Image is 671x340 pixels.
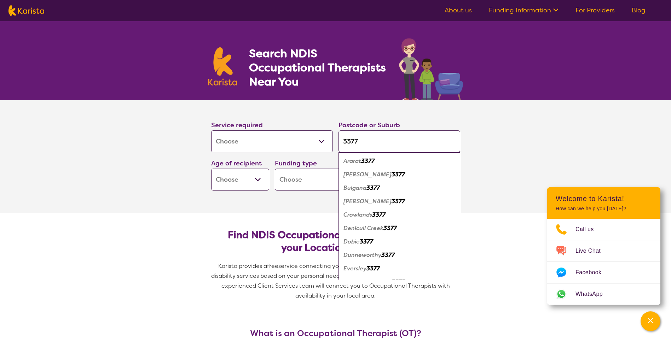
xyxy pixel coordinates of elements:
a: Blog [632,6,646,14]
em: [PERSON_NAME] [343,278,392,286]
div: Dobie 3377 [342,235,457,248]
h1: Search NDIS Occupational Therapists Near You [249,46,387,89]
h2: Welcome to Karista! [556,194,652,203]
a: Web link opens in a new tab. [547,283,660,305]
label: Service required [211,121,263,129]
h2: Find NDIS Occupational Therapists based on your Location & Needs [217,229,455,254]
em: 3377 [381,251,395,259]
div: Crowlands 3377 [342,208,457,222]
p: How can we help you [DATE]? [556,206,652,212]
em: 3377 [361,157,375,165]
em: 3377 [383,224,397,232]
span: WhatsApp [575,289,611,299]
em: Denicull Creek [343,224,383,232]
span: Call us [575,224,602,235]
img: Karista logo [208,47,237,86]
em: 3377 [360,238,373,245]
em: 3377 [372,211,386,218]
em: 3377 [366,184,380,192]
em: Crowlands [343,211,372,218]
div: Ararat 3377 [342,154,457,168]
button: Channel Menu [641,311,660,331]
label: Funding type [275,159,317,168]
div: Denicull Creek 3377 [342,222,457,235]
a: For Providers [575,6,615,14]
span: free [267,262,278,270]
em: [PERSON_NAME] [343,171,392,178]
div: Cathcart 3377 [342,195,457,208]
label: Age of recipient [211,159,262,168]
ul: Choose channel [547,219,660,305]
span: service connecting you with Occupational Therapists and other disability services based on your p... [211,262,462,299]
div: Armstrong 3377 [342,168,457,181]
em: Eversley [343,265,366,272]
img: occupational-therapy [399,38,463,100]
div: Channel Menu [547,187,660,305]
em: Dobie [343,238,360,245]
label: Postcode or Suburb [339,121,400,129]
em: 3377 [392,278,405,286]
em: Dunneworthy [343,251,381,259]
span: Facebook [575,267,610,278]
em: Ararat [343,157,361,165]
em: [PERSON_NAME] [343,198,392,205]
img: Karista logo [8,5,44,16]
h3: What is an Occupational Therapist (OT)? [208,328,463,338]
em: 3377 [392,198,405,205]
em: Bulgana [343,184,366,192]
input: Type [339,130,460,152]
div: Bulgana 3377 [342,181,457,195]
span: Karista provides a [218,262,267,270]
div: Langi Logan 3377 [342,275,457,289]
em: 3377 [366,265,380,272]
em: 3377 [392,171,405,178]
div: Dunneworthy 3377 [342,248,457,262]
a: About us [445,6,472,14]
div: Eversley 3377 [342,262,457,275]
span: Live Chat [575,246,609,256]
a: Funding Information [489,6,559,14]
